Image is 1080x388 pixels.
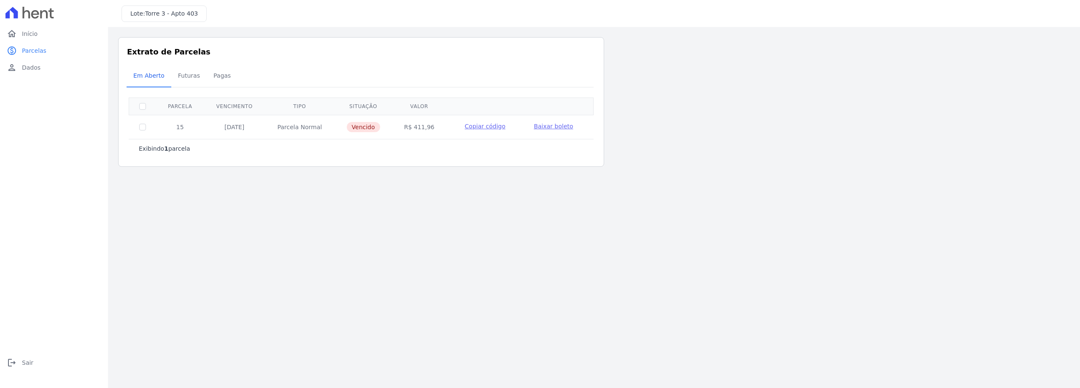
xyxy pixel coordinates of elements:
[3,25,105,42] a: homeInício
[127,65,171,87] a: Em Aberto
[204,98,265,115] th: Vencimento
[130,9,198,18] h3: Lote:
[127,46,595,57] h3: Extrato de Parcelas
[22,30,38,38] span: Início
[173,67,205,84] span: Futuras
[22,63,40,72] span: Dados
[171,65,207,87] a: Futuras
[3,42,105,59] a: paidParcelas
[139,144,190,153] p: Exibindo parcela
[145,10,198,17] span: Torre 3 - Apto 403
[465,123,505,130] span: Copiar código
[534,122,573,130] a: Baixar boleto
[265,98,335,115] th: Tipo
[207,65,238,87] a: Pagas
[156,115,204,139] td: 15
[534,123,573,130] span: Baixar boleto
[208,67,236,84] span: Pagas
[3,59,105,76] a: personDados
[3,354,105,371] a: logoutSair
[156,98,204,115] th: Parcela
[456,122,513,130] button: Copiar código
[7,46,17,56] i: paid
[265,115,335,139] td: Parcela Normal
[392,115,446,139] td: R$ 411,96
[128,67,170,84] span: Em Aberto
[347,122,380,132] span: Vencido
[392,98,446,115] th: Valor
[7,358,17,368] i: logout
[164,145,168,152] b: 1
[335,98,392,115] th: Situação
[7,29,17,39] i: home
[22,46,46,55] span: Parcelas
[22,358,33,367] span: Sair
[7,62,17,73] i: person
[204,115,265,139] td: [DATE]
